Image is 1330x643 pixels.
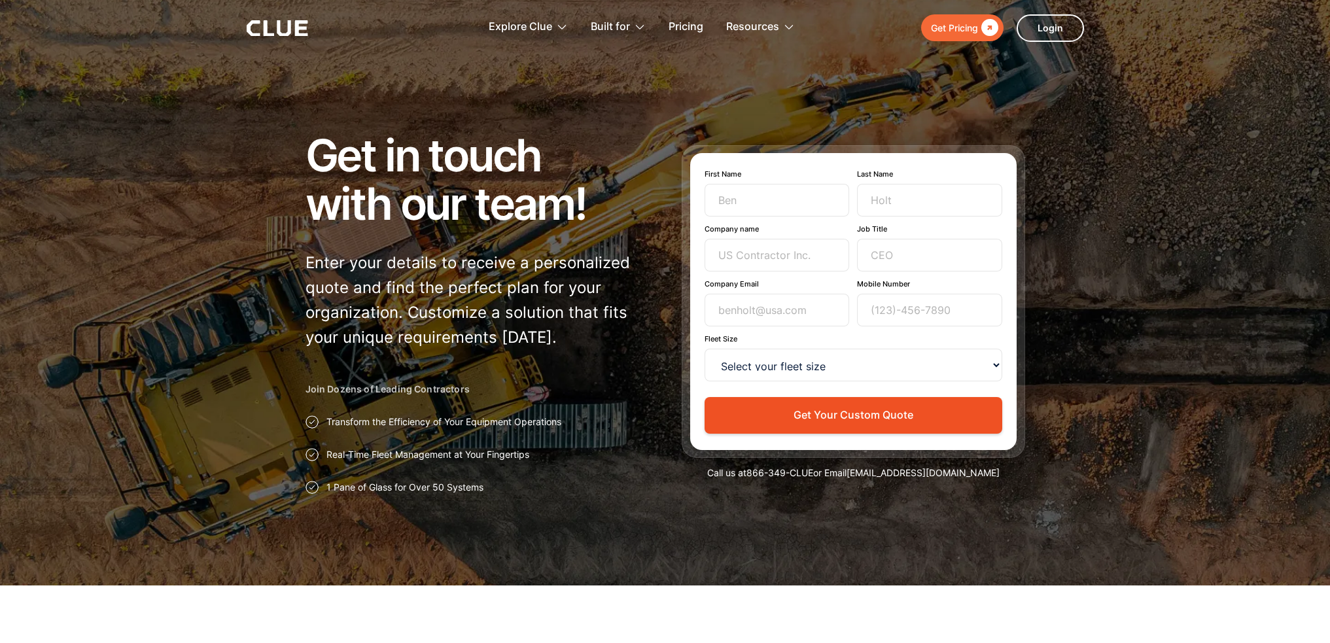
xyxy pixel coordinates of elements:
[705,169,850,179] label: First Name
[489,7,552,48] div: Explore Clue
[669,7,703,48] a: Pricing
[591,7,646,48] div: Built for
[857,239,1002,271] input: CEO
[705,294,850,326] input: benholt@usa.com
[306,481,319,494] img: Approval checkmark icon
[726,7,795,48] div: Resources
[978,20,998,36] div: 
[306,448,319,461] img: Approval checkmark icon
[705,334,1002,343] label: Fleet Size
[921,14,1004,41] a: Get Pricing
[682,466,1025,479] div: Call us at or Email
[306,415,319,428] img: Approval checkmark icon
[306,383,649,396] h2: Join Dozens of Leading Contractors
[705,184,850,217] input: Ben
[1017,14,1084,42] a: Login
[705,279,850,288] label: Company Email
[705,239,850,271] input: US Contractor Inc.
[306,131,649,228] h1: Get in touch with our team!
[857,224,1002,234] label: Job Title
[489,7,568,48] div: Explore Clue
[857,169,1002,179] label: Last Name
[705,397,1002,433] button: Get Your Custom Quote
[847,467,1000,478] a: [EMAIL_ADDRESS][DOMAIN_NAME]
[705,224,850,234] label: Company name
[857,279,1002,288] label: Mobile Number
[857,184,1002,217] input: Holt
[931,20,978,36] div: Get Pricing
[306,251,649,350] p: Enter your details to receive a personalized quote and find the perfect plan for your organizatio...
[326,481,483,494] p: 1 Pane of Glass for Over 50 Systems
[857,294,1002,326] input: (123)-456-7890
[591,7,630,48] div: Built for
[326,415,561,428] p: Transform the Efficiency of Your Equipment Operations
[746,467,813,478] a: 866-349-CLUE
[726,7,779,48] div: Resources
[326,448,529,461] p: Real-Time Fleet Management at Your Fingertips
